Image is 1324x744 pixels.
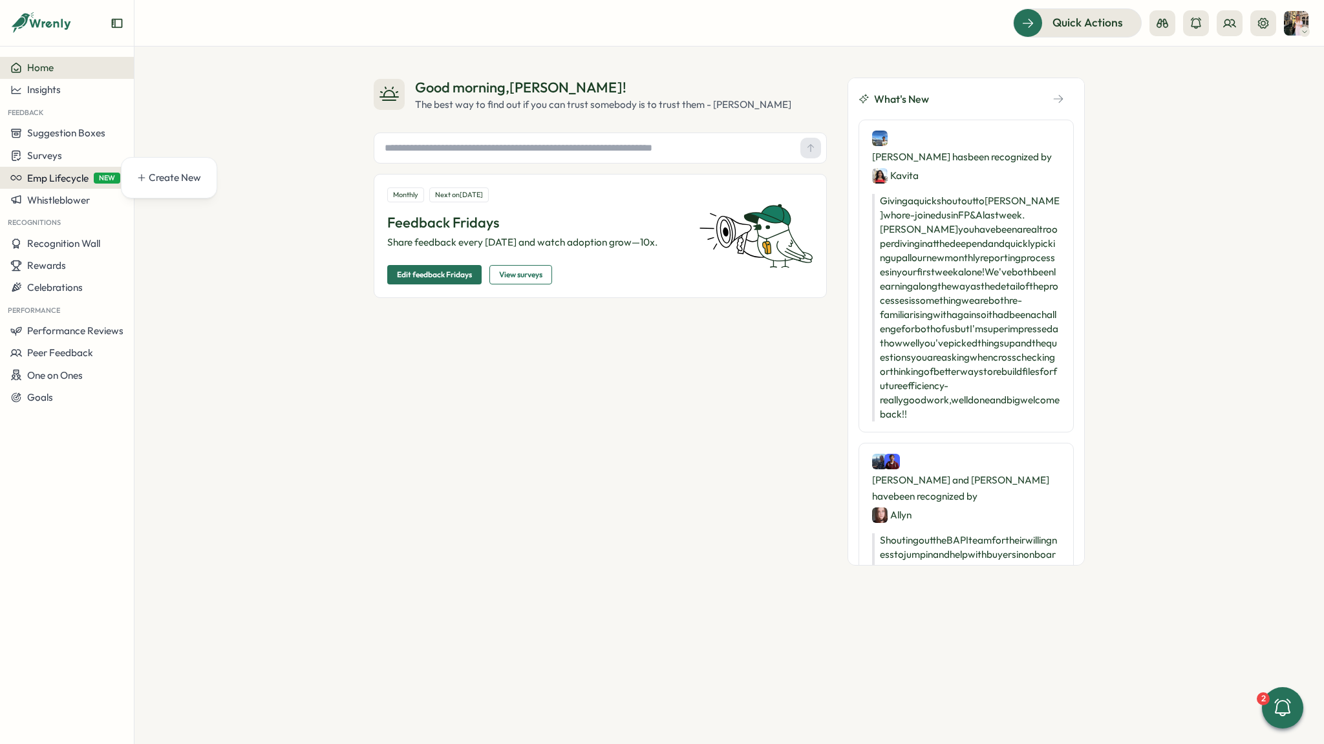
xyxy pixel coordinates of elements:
[387,213,683,233] p: Feedback Fridays
[387,235,683,250] p: Share feedback every [DATE] and watch adoption grow—10x.
[872,131,888,146] img: Chan-Lee Bond
[27,127,105,139] span: Suggestion Boxes
[111,17,123,30] button: Expand sidebar
[872,454,1060,523] div: [PERSON_NAME] and [PERSON_NAME] have been recognized by
[27,172,89,184] span: Emp Lifecycle
[499,266,542,284] span: View surveys
[27,324,123,337] span: Performance Reviews
[1257,692,1270,705] div: 2
[872,167,919,184] div: Kavita
[27,281,83,293] span: Celebrations
[1052,14,1123,31] span: Quick Actions
[27,83,61,96] span: Insights
[872,507,888,523] img: Allyn Neal
[872,454,888,469] img: Alex Marshall
[415,98,791,112] div: The best way to find out if you can trust somebody is to trust them - [PERSON_NAME]
[387,265,482,284] button: Edit feedback Fridays
[387,187,424,202] div: Monthly
[872,533,1060,661] p: Shouting out the BAPI team for their willingness to jump in and help with buyers in onboarding! C...
[149,171,201,185] div: Create New
[27,346,93,359] span: Peer Feedback
[27,369,83,381] span: One on Ones
[872,194,1060,421] p: Giving a quick shout out to [PERSON_NAME] who re-joined us in FP&A last week. [PERSON_NAME] you h...
[872,168,888,184] img: Kavita Thomas
[397,266,472,284] span: Edit feedback Fridays
[415,78,791,98] div: Good morning , [PERSON_NAME] !
[27,391,53,403] span: Goals
[27,259,66,271] span: Rewards
[27,149,62,162] span: Surveys
[27,61,54,74] span: Home
[27,237,100,250] span: Recognition Wall
[884,454,900,469] img: Henry Dennis
[1262,687,1303,728] button: 2
[429,187,489,202] div: Next on [DATE]
[132,165,206,190] a: Create New
[1013,8,1142,37] button: Quick Actions
[27,194,90,206] span: Whistleblower
[872,507,912,523] div: Allyn
[1284,11,1308,36] img: Hannah Saunders
[489,265,552,284] button: View surveys
[874,91,929,107] span: What's New
[94,173,120,184] span: NEW
[872,131,1060,184] div: [PERSON_NAME] has been recognized by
